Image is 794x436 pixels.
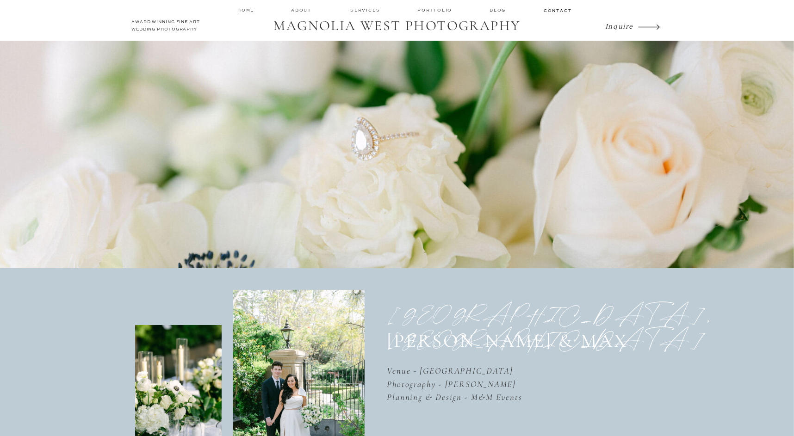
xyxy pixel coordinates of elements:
a: Blog [490,7,508,13]
h2: AWARD WINNING FINE ART WEDDING PHOTOGRAPHY [131,18,213,35]
a: home [237,7,255,13]
a: Inquire [605,19,636,32]
a: Portfolio [417,7,454,13]
a: about [291,7,314,13]
h1: [GEOGRAPHIC_DATA], [GEOGRAPHIC_DATA] [387,303,658,330]
a: contact [544,7,571,13]
i: Venue - [GEOGRAPHIC_DATA] Photography - [PERSON_NAME] Planning & Design - M&M Events [387,365,522,402]
a: services [350,7,381,13]
a: MAGNOLIA WEST PHOTOGRAPHY [267,18,527,35]
i: Inquire [605,21,633,30]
